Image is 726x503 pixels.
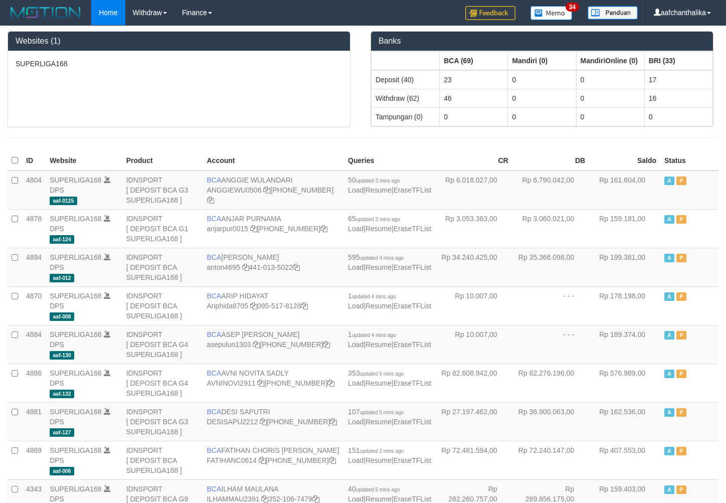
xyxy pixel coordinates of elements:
[372,89,440,107] td: Withdraw (62)
[16,37,342,46] h3: Websites (1)
[207,196,214,204] a: Copy 4062213373 to clipboard
[50,235,74,244] span: aaf-124
[348,186,364,194] a: Load
[348,176,400,184] span: 50
[394,186,431,194] a: EraseTFList
[207,446,222,454] span: BCA
[435,325,512,364] td: Rp 10.007,00
[348,225,364,233] a: Load
[348,330,431,349] span: | |
[348,263,364,271] a: Load
[589,151,660,171] th: Saldo
[512,441,590,479] td: Rp 72.240.147,00
[207,418,258,426] a: DESISAPU2212
[50,215,102,223] a: SUPERLIGA168
[359,371,404,377] span: updated 5 mins ago
[348,485,431,503] span: | |
[512,402,590,441] td: Rp 36.900.063,00
[664,485,674,494] span: Active
[329,456,336,464] a: Copy 4062281727 to clipboard
[576,51,644,70] th: Group: activate to sort column ascending
[435,402,512,441] td: Rp 27.197.462,00
[366,418,392,426] a: Resume
[46,171,122,210] td: DPS
[50,176,102,184] a: SUPERLIGA168
[359,255,404,261] span: updated 4 mins ago
[366,186,392,194] a: Resume
[348,446,431,464] span: | |
[440,51,508,70] th: Group: activate to sort column ascending
[46,325,122,364] td: DPS
[588,6,638,20] img: panduan.png
[46,402,122,441] td: DPS
[320,225,327,233] a: Copy 4062281620 to clipboard
[644,51,712,70] th: Group: activate to sort column ascending
[203,171,344,210] td: ANGGIE WULANDARI [PHONE_NUMBER]
[435,248,512,286] td: Rp 34.240.425,00
[203,151,344,171] th: Account
[207,253,222,261] span: BCA
[50,369,102,377] a: SUPERLIGA168
[589,402,660,441] td: Rp 162.536,00
[301,302,308,310] a: Copy 0955178128 to clipboard
[207,302,249,310] a: Ariphida8705
[348,408,431,426] span: | |
[348,341,364,349] a: Load
[508,89,576,107] td: 0
[122,325,203,364] td: IDNSPORT [ DEPOSIT BCA G4 SUPERLIGA168 ]
[348,456,364,464] a: Load
[589,248,660,286] td: Rp 199.381,00
[589,286,660,325] td: Rp 178.198,00
[676,331,686,340] span: Paused
[676,215,686,224] span: Paused
[207,225,249,233] a: anjarpur0015
[348,253,404,261] span: 595
[122,209,203,248] td: IDNSPORT [ DEPOSIT BCA G1 SUPERLIGA168 ]
[50,253,102,261] a: SUPERLIGA168
[372,70,440,89] td: Deposit (40)
[589,441,660,479] td: Rp 407.553,00
[50,274,74,282] span: aaf-012
[348,215,431,233] span: | |
[203,325,344,364] td: ASEP [PERSON_NAME] [PHONE_NUMBER]
[512,286,590,325] td: - - -
[366,263,392,271] a: Resume
[207,263,240,271] a: anton4695
[664,254,674,262] span: Active
[589,364,660,402] td: Rp 576.989,00
[46,286,122,325] td: DPS
[348,418,364,426] a: Load
[207,408,222,416] span: BCA
[348,253,431,271] span: | |
[207,186,262,194] a: ANGGIEWU0506
[676,447,686,455] span: Paused
[203,441,344,479] td: FATIHAN CHORIS [PERSON_NAME] [PHONE_NUMBER]
[508,70,576,89] td: 0
[50,446,102,454] a: SUPERLIGA168
[394,341,431,349] a: EraseTFList
[203,248,344,286] td: [PERSON_NAME] 441-013-5022
[512,364,590,402] td: Rp 82.276.196,00
[644,107,712,126] td: 0
[257,379,264,387] a: Copy AVNINOVI2911 to clipboard
[356,178,400,184] span: updated 3 mins ago
[348,379,364,387] a: Load
[676,292,686,301] span: Paused
[664,177,674,185] span: Active
[394,456,431,464] a: EraseTFList
[366,302,392,310] a: Resume
[508,107,576,126] td: 0
[22,209,46,248] td: 4878
[664,292,674,301] span: Active
[261,495,268,503] a: Copy ILHAMMAU2391 to clipboard
[589,325,660,364] td: Rp 189.374,00
[676,370,686,378] span: Paused
[348,485,400,493] span: 40
[435,286,512,325] td: Rp 10.007,00
[22,151,46,171] th: ID
[50,467,74,475] span: aaf-006
[207,456,257,464] a: FATIHANC0614
[372,51,440,70] th: Group: activate to sort column ascending
[435,209,512,248] td: Rp 3.053.363,00
[259,456,266,464] a: Copy FATIHANC0614 to clipboard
